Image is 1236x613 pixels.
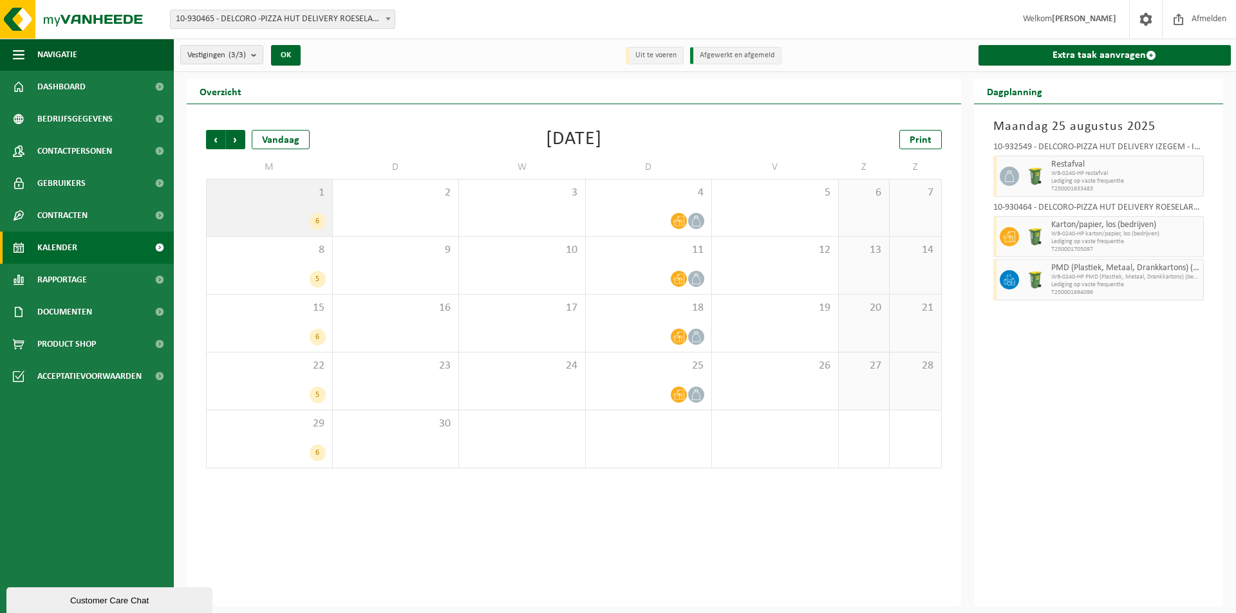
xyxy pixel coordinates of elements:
span: 23 [339,359,453,373]
div: 10-932549 - DELCORO-PIZZA HUT DELIVERY IZEGEM - IZEGEM [993,143,1204,156]
span: 11 [592,243,706,257]
span: Contracten [37,199,88,232]
div: 5 [310,387,326,403]
span: Lediging op vaste frequentie [1051,238,1201,246]
span: 15 [213,301,326,315]
img: WB-0240-HPE-GN-50 [1025,167,1045,186]
span: Product Shop [37,328,96,360]
h2: Dagplanning [974,78,1055,104]
div: 5 [310,271,326,288]
div: 6 [310,329,326,345]
li: Afgewerkt en afgemeld [690,47,782,64]
span: 2 [339,186,453,200]
span: Print [910,135,932,145]
span: Vestigingen [187,46,246,65]
td: Z [839,156,890,179]
a: Print [899,130,942,149]
button: OK [271,45,301,66]
span: Gebruikers [37,167,86,199]
span: 19 [718,301,832,315]
span: Documenten [37,296,92,328]
span: 16 [339,301,453,315]
span: Bedrijfsgegevens [37,103,113,135]
span: 28 [896,359,934,373]
span: 29 [213,417,326,431]
span: 14 [896,243,934,257]
span: Dashboard [37,71,86,103]
span: Navigatie [37,39,77,71]
span: 8 [213,243,326,257]
td: V [712,156,839,179]
span: 18 [592,301,706,315]
li: Uit te voeren [626,47,684,64]
span: Restafval [1051,160,1201,170]
span: 9 [339,243,453,257]
span: T250001705097 [1051,246,1201,253]
h2: Overzicht [187,78,254,104]
span: 17 [465,301,579,315]
td: M [206,156,333,179]
span: Contactpersonen [37,135,112,167]
span: T250001633483 [1051,185,1201,193]
td: W [459,156,586,179]
span: Karton/papier, los (bedrijven) [1051,220,1201,230]
span: Volgende [226,130,245,149]
span: 27 [845,359,883,373]
iframe: chat widget [6,585,215,613]
span: 25 [592,359,706,373]
span: 1 [213,186,326,200]
div: 6 [310,213,326,230]
span: 24 [465,359,579,373]
count: (3/3) [229,51,246,59]
span: 26 [718,359,832,373]
span: 20 [845,301,883,315]
strong: [PERSON_NAME] [1052,14,1116,24]
h3: Maandag 25 augustus 2025 [993,117,1204,136]
span: WB-0240-HP PMD (Plastiek, Metaal, Drankkartons) (bedrijven) [1051,273,1201,281]
td: D [333,156,460,179]
img: WB-0240-HPE-GN-50 [1025,227,1045,246]
div: 10-930464 - DELCORO-PIZZA HUT DELIVERY ROESELARE - ROESELARE [993,203,1204,216]
button: Vestigingen(3/3) [180,45,263,64]
span: 12 [718,243,832,257]
span: Lediging op vaste frequentie [1051,281,1201,289]
a: Extra taak aanvragen [979,45,1231,66]
span: WB-0240-HP restafval [1051,170,1201,178]
span: Kalender [37,232,77,264]
span: T250001694096 [1051,289,1201,297]
span: WB-0240-HP karton/papier, los (bedrijven) [1051,230,1201,238]
span: 13 [845,243,883,257]
span: 6 [845,186,883,200]
span: 4 [592,186,706,200]
div: [DATE] [546,130,602,149]
span: 10-930465 - DELCORO -PIZZA HUT DELIVERY ROESELARE - IZEGEM [170,10,395,29]
td: D [586,156,713,179]
span: Acceptatievoorwaarden [37,360,142,392]
span: PMD (Plastiek, Metaal, Drankkartons) (bedrijven) [1051,263,1201,273]
div: Vandaag [252,130,310,149]
span: Vorige [206,130,225,149]
div: 6 [310,444,326,461]
span: 22 [213,359,326,373]
span: 7 [896,186,934,200]
span: Rapportage [37,264,87,296]
td: Z [890,156,941,179]
img: WB-0240-HPE-GN-50 [1025,270,1045,289]
span: 10-930465 - DELCORO -PIZZA HUT DELIVERY ROESELARE - IZEGEM [171,10,395,28]
span: 3 [465,186,579,200]
span: 10 [465,243,579,257]
span: 5 [718,186,832,200]
span: 21 [896,301,934,315]
span: 30 [339,417,453,431]
span: Lediging op vaste frequentie [1051,178,1201,185]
